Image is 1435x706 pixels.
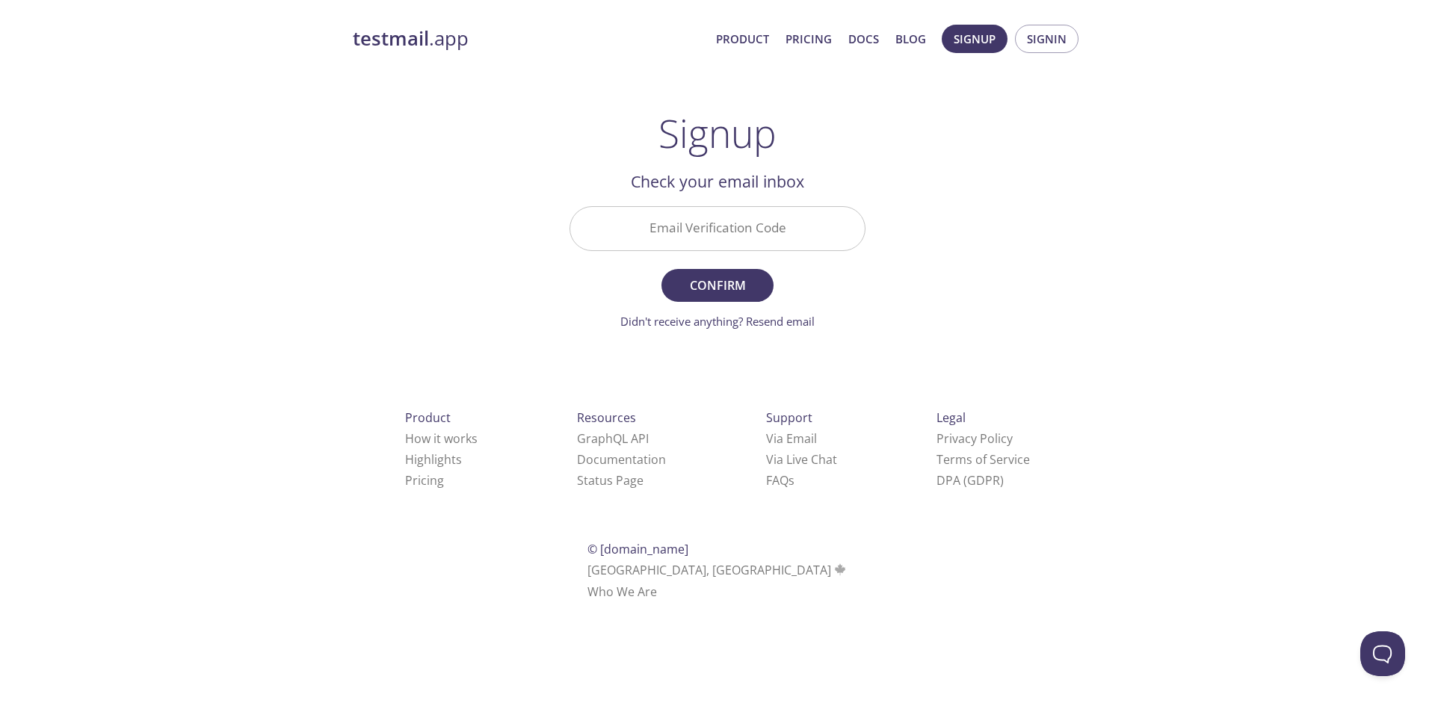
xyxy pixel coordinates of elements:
a: Via Live Chat [766,451,837,468]
a: Didn't receive anything? Resend email [620,314,815,329]
a: Terms of Service [936,451,1030,468]
span: Signup [954,29,996,49]
span: Legal [936,409,966,426]
span: Resources [577,409,636,426]
a: testmail.app [353,26,704,52]
span: © [DOMAIN_NAME] [587,541,688,557]
h2: Check your email inbox [570,169,865,194]
span: Support [766,409,812,426]
a: Highlights [405,451,462,468]
span: [GEOGRAPHIC_DATA], [GEOGRAPHIC_DATA] [587,562,848,578]
a: Blog [895,29,926,49]
span: Confirm [678,275,757,296]
a: How it works [405,430,478,447]
a: DPA (GDPR) [936,472,1004,489]
span: Signin [1027,29,1067,49]
a: Product [716,29,769,49]
strong: testmail [353,25,429,52]
a: Who We Are [587,583,657,600]
a: Privacy Policy [936,430,1013,447]
a: Via Email [766,430,817,447]
button: Confirm [661,269,774,302]
h1: Signup [658,111,777,155]
a: Status Page [577,472,644,489]
a: GraphQL API [577,430,649,447]
iframe: Help Scout Beacon - Open [1360,631,1405,676]
button: Signin [1015,25,1078,53]
a: Docs [848,29,879,49]
a: Pricing [405,472,444,489]
span: Product [405,409,451,426]
a: Documentation [577,451,666,468]
button: Signup [942,25,1007,53]
a: Pricing [786,29,832,49]
span: s [789,472,794,489]
a: FAQ [766,472,794,489]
